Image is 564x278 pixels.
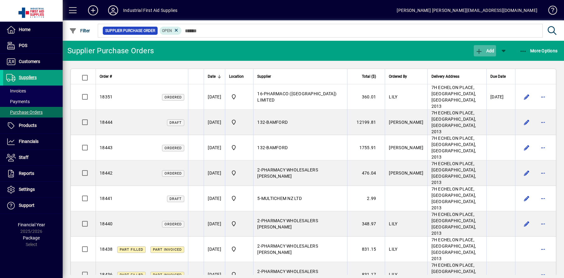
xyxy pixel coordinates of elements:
span: Part Filled [120,248,143,252]
td: [DATE] [204,211,225,237]
td: - [253,211,347,237]
span: INDUSTRIAL FIRST AID SUPPLIES LTD [229,245,249,253]
span: 2 [257,244,260,249]
span: Support [19,203,34,208]
span: LILY [389,221,397,226]
span: Part Invoiced [153,248,182,252]
button: Edit [522,143,532,153]
span: PHARMACY WHOLESALERS [PERSON_NAME] [257,244,318,255]
span: 18443 [100,145,112,150]
span: BAMFORD [266,145,288,150]
div: [PERSON_NAME] [PERSON_NAME][EMAIL_ADDRESS][DOMAIN_NAME] [397,5,537,15]
td: 7H ECHELON PLACE, [GEOGRAPHIC_DATA], [GEOGRAPHIC_DATA], 2013 [427,237,487,262]
button: Add [474,45,496,56]
td: 360.01 [347,84,385,110]
button: Edit [522,92,532,102]
a: Invoices [3,86,63,96]
div: Ordered By [389,73,423,80]
span: Package [23,235,40,240]
span: Purchase Orders [6,110,43,115]
td: 12199.81 [347,110,385,135]
span: LILY [389,94,397,99]
span: Draft [170,121,182,125]
div: Due Date [490,73,511,80]
button: Edit [522,193,532,203]
span: BAMFORD [266,120,288,125]
span: Ordered By [389,73,407,80]
button: Edit [522,219,532,229]
span: 2 [257,269,260,274]
td: [DATE] [204,160,225,186]
a: Staff [3,150,63,165]
span: Date [208,73,216,80]
span: PHARMACO ([GEOGRAPHIC_DATA]) LIMITED [257,91,337,102]
span: MULTICHEM NZ LTD [261,196,302,201]
span: 132 [257,145,265,150]
span: 18442 [100,170,112,176]
td: [DATE] [204,135,225,160]
td: 476.04 [347,160,385,186]
td: - [253,237,347,262]
a: Support [3,198,63,213]
div: Location [229,73,249,80]
td: 348.97 [347,211,385,237]
td: [DATE] [204,84,225,110]
span: Financials [19,139,39,144]
button: More options [538,92,548,102]
span: Invoices [6,88,26,93]
button: More options [538,219,548,229]
button: Profile [103,5,123,16]
span: Reports [19,171,34,176]
span: INDUSTRIAL FIRST AID SUPPLIES LTD [229,169,249,177]
button: More options [538,193,548,203]
td: [DATE] [204,110,225,135]
span: Ordered [164,95,182,99]
span: Draft [170,197,182,201]
span: 2 [257,218,260,223]
button: Filter [68,25,92,36]
div: Date [208,73,221,80]
a: Products [3,118,63,134]
button: More options [538,168,548,178]
span: 18436 [100,272,112,277]
span: Financial Year [18,222,45,227]
button: More options [538,143,548,153]
td: - [253,160,347,186]
span: INDUSTRIAL FIRST AID SUPPLIES LTD [229,220,249,228]
a: POS [3,38,63,54]
span: Supplier [257,73,271,80]
button: Edit [522,168,532,178]
span: 16 [257,91,263,96]
span: Open [162,29,172,33]
a: Knowledge Base [544,1,556,22]
span: Delivery Address [431,73,459,80]
span: 18438 [100,247,112,252]
span: PHARMACY WHOLESALERS [PERSON_NAME] [257,218,318,229]
span: Due Date [490,73,506,80]
td: - [253,135,347,160]
a: Settings [3,182,63,197]
span: Part Filled [120,273,143,277]
span: 132 [257,120,265,125]
span: [PERSON_NAME] [389,170,423,176]
td: 7H ECHELON PLACE, [GEOGRAPHIC_DATA], [GEOGRAPHIC_DATA], 2013 [427,186,487,211]
td: 1755.91 [347,135,385,160]
span: Customers [19,59,40,64]
mat-chip: Completion Status: Open [159,27,182,35]
span: [PERSON_NAME] [389,145,423,150]
button: Edit [522,117,532,127]
span: Order # [100,73,112,80]
span: Products [19,123,37,128]
td: [DATE] [204,237,225,262]
span: 2 [257,167,260,172]
span: POS [19,43,27,48]
span: Staff [19,155,29,160]
span: [PERSON_NAME] [389,120,423,125]
span: Ordered [164,171,182,176]
span: Total ($) [362,73,376,80]
div: Supplier [257,73,343,80]
span: Suppliers [19,75,37,80]
a: Reports [3,166,63,181]
button: More options [538,117,548,127]
span: LILY [389,247,397,252]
